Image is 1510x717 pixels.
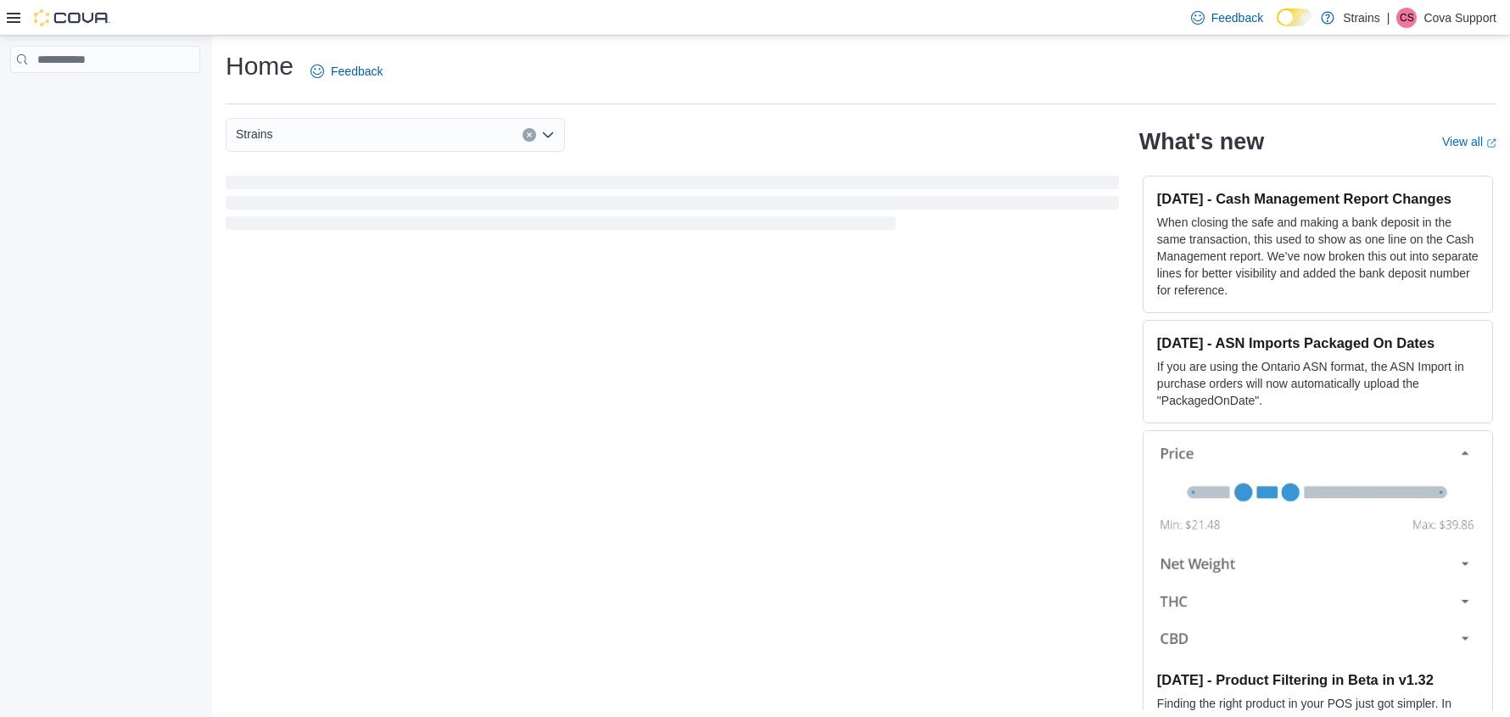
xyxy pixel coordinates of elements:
button: Clear input [523,128,536,142]
img: Cova [34,9,110,26]
h3: [DATE] - Product Filtering in Beta in v1.32 [1157,671,1479,688]
nav: Complex example [10,76,200,117]
p: Cova Support [1423,8,1496,28]
span: Feedback [1211,9,1263,26]
span: Loading [226,179,1119,233]
h3: [DATE] - ASN Imports Packaged On Dates [1157,334,1479,351]
input: Dark Mode [1277,8,1312,26]
p: | [1387,8,1390,28]
h2: What's new [1139,128,1264,155]
a: Feedback [1184,1,1270,35]
a: Feedback [304,54,389,88]
span: Strains [236,124,273,144]
div: Cova Support [1396,8,1417,28]
svg: External link [1486,138,1496,148]
p: Strains [1343,8,1380,28]
p: If you are using the Ontario ASN format, the ASN Import in purchase orders will now automatically... [1157,358,1479,409]
span: Feedback [331,63,383,80]
button: Open list of options [541,128,555,142]
h3: [DATE] - Cash Management Report Changes [1157,190,1479,207]
h1: Home [226,49,294,83]
a: View allExternal link [1442,135,1496,148]
span: CS [1400,8,1414,28]
span: Dark Mode [1277,26,1278,27]
p: When closing the safe and making a bank deposit in the same transaction, this used to show as one... [1157,214,1479,299]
